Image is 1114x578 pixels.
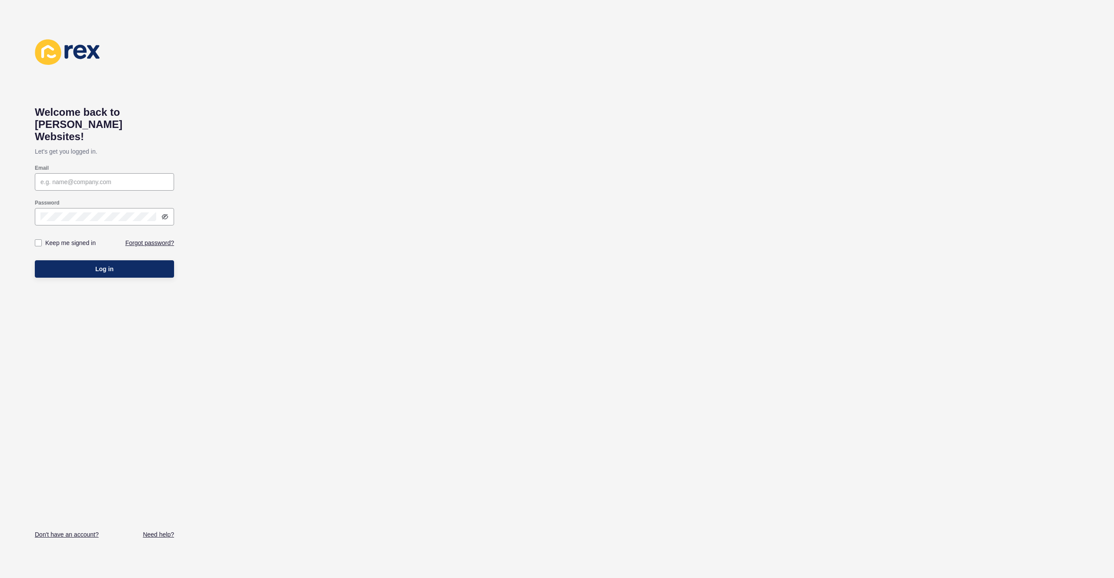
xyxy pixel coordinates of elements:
[35,530,99,539] a: Don't have an account?
[143,530,174,539] a: Need help?
[40,178,168,186] input: e.g. name@company.com
[35,199,60,206] label: Password
[35,106,174,143] h1: Welcome back to [PERSON_NAME] Websites!
[35,165,49,171] label: Email
[95,265,114,273] span: Log in
[35,260,174,278] button: Log in
[35,143,174,160] p: Let's get you logged in.
[125,239,174,247] a: Forgot password?
[45,239,96,247] label: Keep me signed in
